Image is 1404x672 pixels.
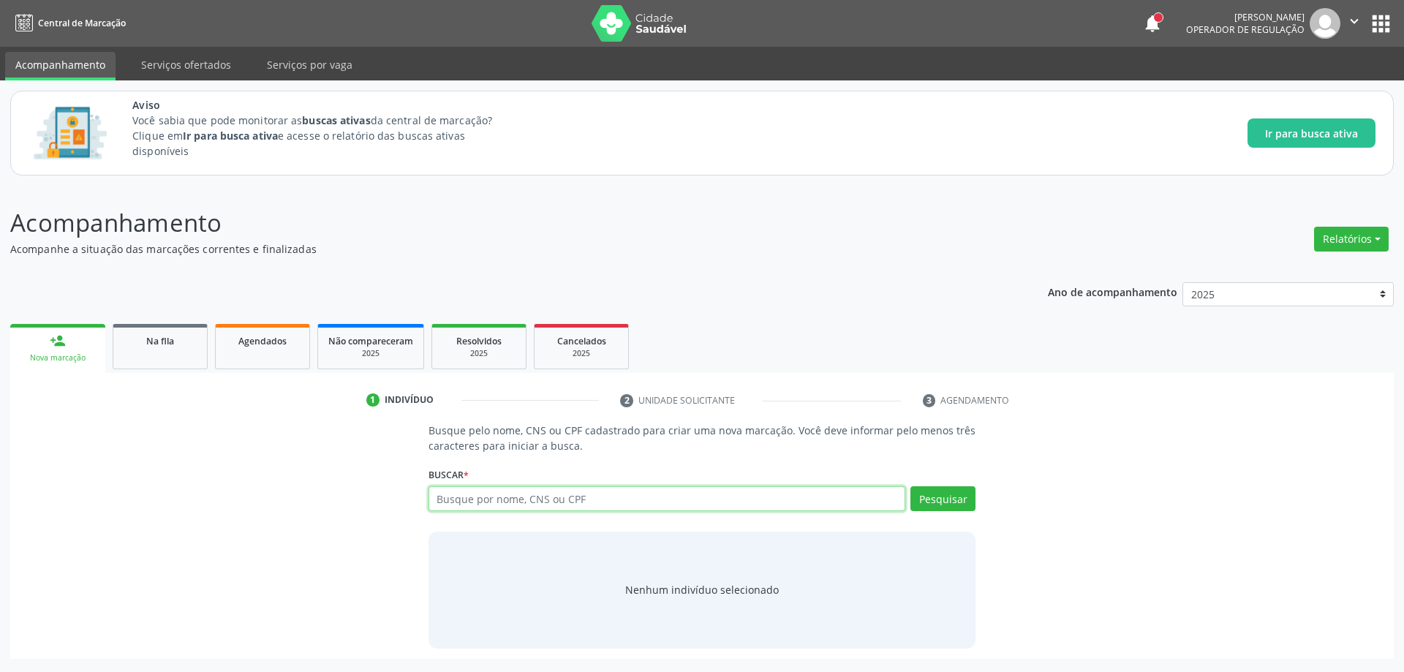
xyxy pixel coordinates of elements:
button: notifications [1142,13,1163,34]
span: Não compareceram [328,335,413,347]
strong: buscas ativas [302,113,370,127]
button: Relatórios [1314,227,1389,252]
img: Imagem de CalloutCard [29,100,112,166]
a: Serviços por vaga [257,52,363,78]
button: Ir para busca ativa [1248,118,1375,148]
div: Nova marcação [20,352,95,363]
button:  [1340,8,1368,39]
p: Acompanhe a situação das marcações correntes e finalizadas [10,241,978,257]
span: Cancelados [557,335,606,347]
div: 2025 [328,348,413,359]
p: Você sabia que pode monitorar as da central de marcação? Clique em e acesse o relatório das busca... [132,113,519,159]
strong: Ir para busca ativa [183,129,278,143]
div: Nenhum indivíduo selecionado [625,582,779,597]
span: Resolvidos [456,335,502,347]
div: 2025 [442,348,516,359]
input: Busque por nome, CNS ou CPF [429,486,906,511]
span: Aviso [132,97,519,113]
a: Acompanhamento [5,52,116,80]
p: Ano de acompanhamento [1048,282,1177,301]
div: 1 [366,393,380,407]
i:  [1346,13,1362,29]
p: Busque pelo nome, CNS ou CPF cadastrado para criar uma nova marcação. Você deve informar pelo men... [429,423,976,453]
p: Acompanhamento [10,205,978,241]
img: img [1310,8,1340,39]
span: Operador de regulação [1186,23,1305,36]
span: Ir para busca ativa [1265,126,1358,141]
button: Pesquisar [910,486,975,511]
span: Agendados [238,335,287,347]
div: 2025 [545,348,618,359]
span: Central de Marcação [38,17,126,29]
div: [PERSON_NAME] [1186,11,1305,23]
a: Serviços ofertados [131,52,241,78]
span: Na fila [146,335,174,347]
div: Indivíduo [385,393,434,407]
button: apps [1368,11,1394,37]
label: Buscar [429,464,469,486]
a: Central de Marcação [10,11,126,35]
div: person_add [50,333,66,349]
